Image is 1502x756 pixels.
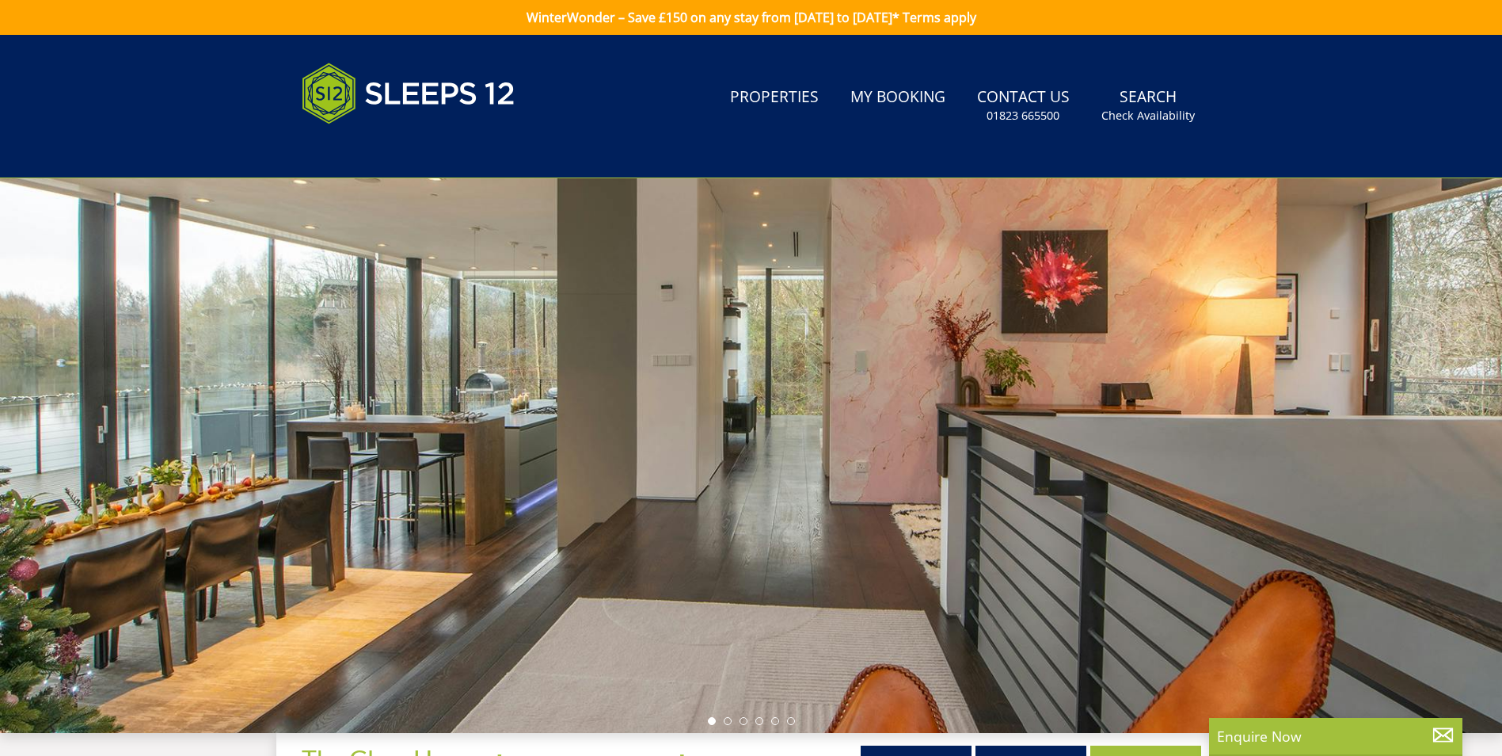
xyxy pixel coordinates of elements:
[302,54,515,133] img: Sleeps 12
[294,143,460,156] iframe: Customer reviews powered by Trustpilot
[844,80,952,116] a: My Booking
[987,108,1059,124] small: 01823 665500
[1095,80,1201,132] a: SearchCheck Availability
[1101,108,1195,124] small: Check Availability
[971,80,1076,132] a: Contact Us01823 665500
[1217,726,1454,746] p: Enquire Now
[724,80,825,116] a: Properties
